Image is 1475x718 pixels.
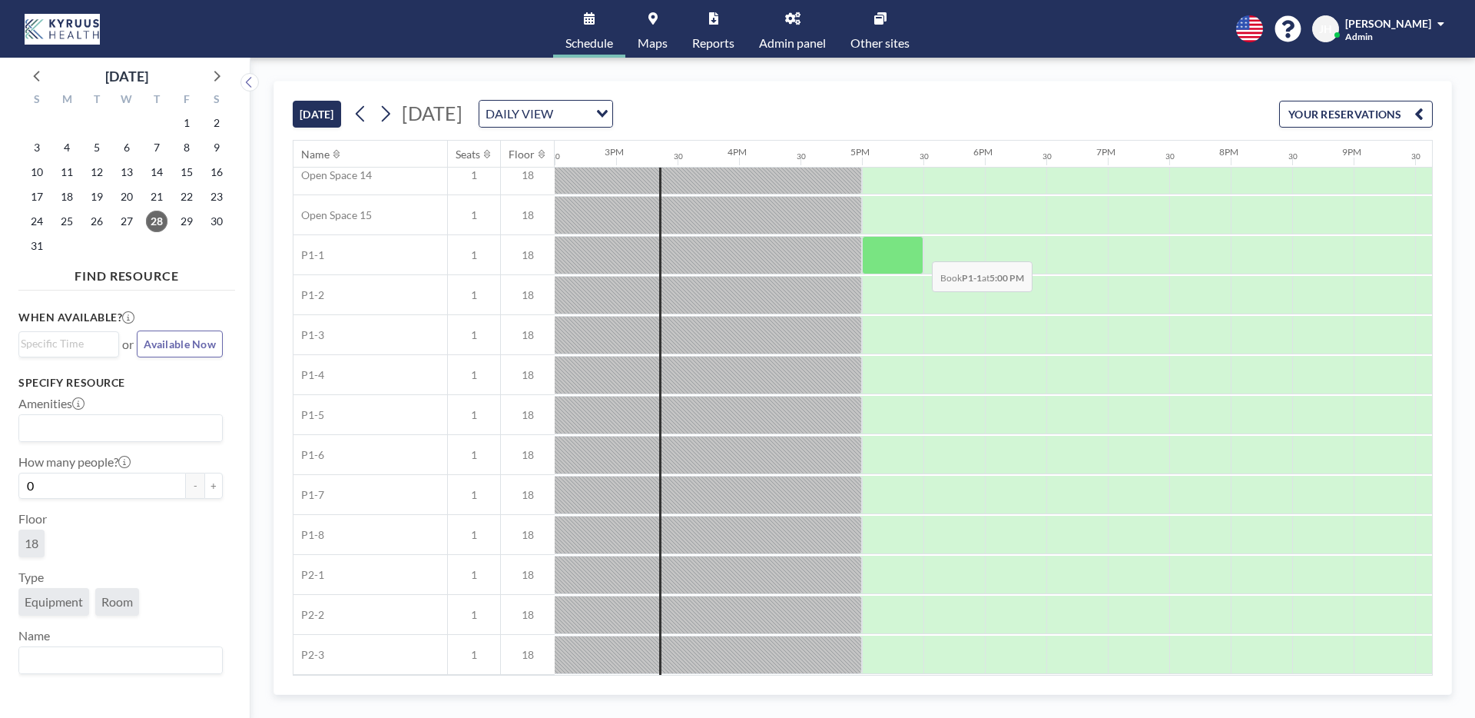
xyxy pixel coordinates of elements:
div: Name [301,148,330,161]
h3: Specify resource [18,376,223,390]
div: 3PM [605,146,624,158]
span: P2-1 [293,568,324,582]
span: 18 [501,488,555,502]
span: Sunday, August 10, 2025 [26,161,48,183]
span: DAILY VIEW [482,104,556,124]
label: Floor [18,511,47,527]
span: 18 [501,328,555,342]
span: 1 [448,608,500,622]
div: T [141,91,171,111]
div: 6PM [973,146,993,158]
span: Friday, August 15, 2025 [176,161,197,183]
span: 18 [25,536,38,551]
div: 30 [797,151,806,161]
span: Sunday, August 17, 2025 [26,186,48,208]
span: Thursday, August 7, 2025 [146,137,167,158]
span: Equipment [25,594,83,610]
span: Thursday, August 28, 2025 [146,211,167,232]
span: P1-5 [293,408,324,422]
span: Tuesday, August 5, 2025 [86,137,108,158]
span: Friday, August 8, 2025 [176,137,197,158]
div: M [52,91,82,111]
span: Saturday, August 2, 2025 [206,112,227,134]
button: - [186,473,204,499]
span: Admin panel [759,37,826,49]
span: 1 [448,528,500,542]
span: Saturday, August 30, 2025 [206,211,227,232]
input: Search for option [21,418,214,438]
label: Name [18,628,50,643]
span: P1-2 [293,288,324,302]
span: Wednesday, August 27, 2025 [116,211,138,232]
span: 1 [448,368,500,382]
span: 18 [501,208,555,222]
span: Monday, August 11, 2025 [56,161,78,183]
span: Saturday, August 9, 2025 [206,137,227,158]
span: 1 [448,288,500,302]
button: [DATE] [293,101,341,128]
label: Amenities [18,396,85,411]
div: Search for option [479,101,612,127]
span: Sunday, August 3, 2025 [26,137,48,158]
input: Search for option [558,104,587,124]
span: 1 [448,488,500,502]
span: P1-6 [293,448,324,462]
div: S [201,91,231,111]
input: Search for option [21,650,214,670]
span: Tuesday, August 19, 2025 [86,186,108,208]
label: How many people? [18,454,131,470]
span: 1 [448,328,500,342]
img: organization-logo [25,14,100,45]
div: Search for option [19,415,222,441]
span: Thursday, August 14, 2025 [146,161,167,183]
b: 5:00 PM [989,272,1024,284]
span: Open Space 14 [293,168,372,182]
span: 18 [501,528,555,542]
input: Search for option [21,335,110,352]
span: Room [101,594,133,610]
div: Seats [456,148,480,161]
span: JH [1319,22,1332,36]
span: [DATE] [402,101,462,125]
div: 30 [1288,151,1298,161]
span: P1-4 [293,368,324,382]
span: Other sites [850,37,910,49]
span: Wednesday, August 6, 2025 [116,137,138,158]
span: Thursday, August 21, 2025 [146,186,167,208]
div: S [22,91,52,111]
span: Book at [932,261,1032,292]
label: Type [18,570,44,585]
span: P1-8 [293,528,324,542]
span: Available Now [144,337,216,351]
span: Monday, August 4, 2025 [56,137,78,158]
div: 30 [674,151,683,161]
span: Sunday, August 31, 2025 [26,235,48,257]
button: YOUR RESERVATIONS [1279,101,1433,128]
div: 30 [1411,151,1420,161]
span: Wednesday, August 20, 2025 [116,186,138,208]
span: P1-1 [293,248,324,262]
div: 9PM [1342,146,1361,158]
b: P1-1 [962,272,982,284]
span: Tuesday, August 26, 2025 [86,211,108,232]
div: Floor [509,148,535,161]
span: 18 [501,408,555,422]
span: 18 [501,568,555,582]
div: 30 [1042,151,1052,161]
span: 18 [501,288,555,302]
span: Sunday, August 24, 2025 [26,211,48,232]
div: Search for option [19,647,222,673]
span: Monday, August 18, 2025 [56,186,78,208]
span: 1 [448,408,500,422]
span: Saturday, August 16, 2025 [206,161,227,183]
button: Available Now [137,331,223,357]
span: P2-3 [293,648,324,662]
h4: FIND RESOURCE [18,262,235,284]
div: 30 [920,151,929,161]
span: Schedule [565,37,613,49]
div: W [112,91,142,111]
button: + [204,473,223,499]
span: 18 [501,608,555,622]
span: Reports [692,37,734,49]
span: [PERSON_NAME] [1345,17,1431,30]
